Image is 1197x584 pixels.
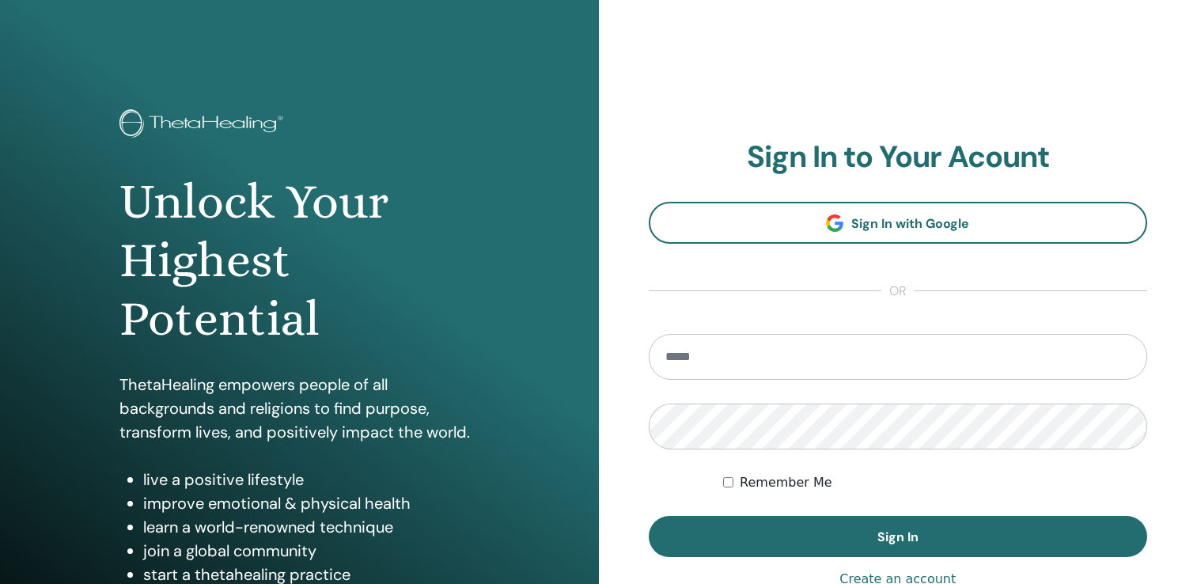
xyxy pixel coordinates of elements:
[143,491,479,515] li: improve emotional & physical health
[881,282,915,301] span: or
[877,529,919,545] span: Sign In
[740,473,832,492] label: Remember Me
[649,139,1148,176] h2: Sign In to Your Acount
[851,215,969,232] span: Sign In with Google
[723,473,1147,492] div: Keep me authenticated indefinitely or until I manually logout
[649,202,1148,244] a: Sign In with Google
[119,173,479,349] h1: Unlock Your Highest Potential
[649,516,1148,557] button: Sign In
[143,515,479,539] li: learn a world-renowned technique
[143,539,479,563] li: join a global community
[119,373,479,444] p: ThetaHealing empowers people of all backgrounds and religions to find purpose, transform lives, a...
[143,468,479,491] li: live a positive lifestyle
